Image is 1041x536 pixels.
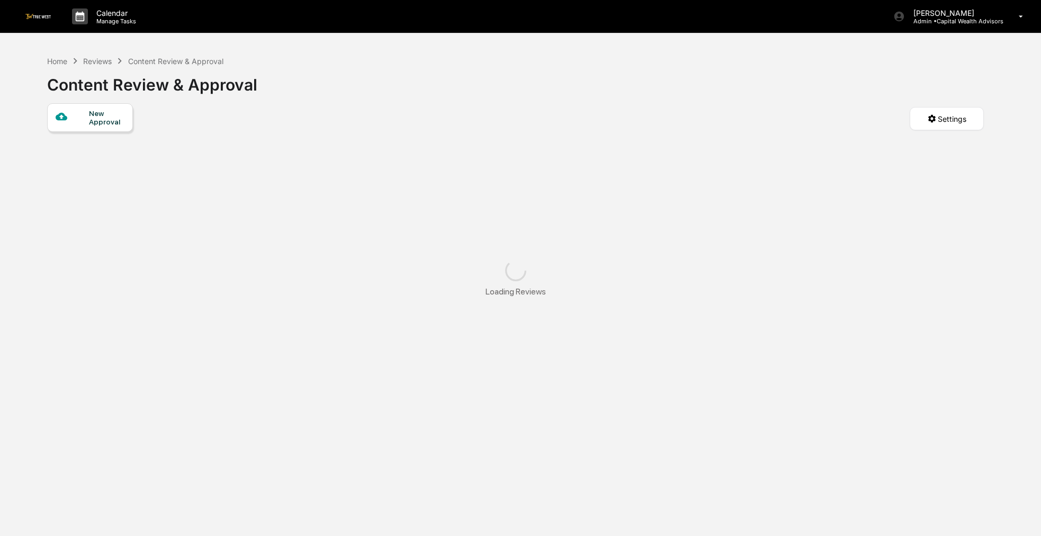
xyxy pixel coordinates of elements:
[83,57,112,66] div: Reviews
[47,67,257,94] div: Content Review & Approval
[89,109,124,126] div: New Approval
[88,8,141,17] p: Calendar
[905,8,1003,17] p: [PERSON_NAME]
[25,14,51,19] img: logo
[47,57,67,66] div: Home
[910,107,984,130] button: Settings
[128,57,223,66] div: Content Review & Approval
[88,17,141,25] p: Manage Tasks
[486,287,546,297] div: Loading Reviews
[905,17,1003,25] p: Admin • Capital Wealth Advisors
